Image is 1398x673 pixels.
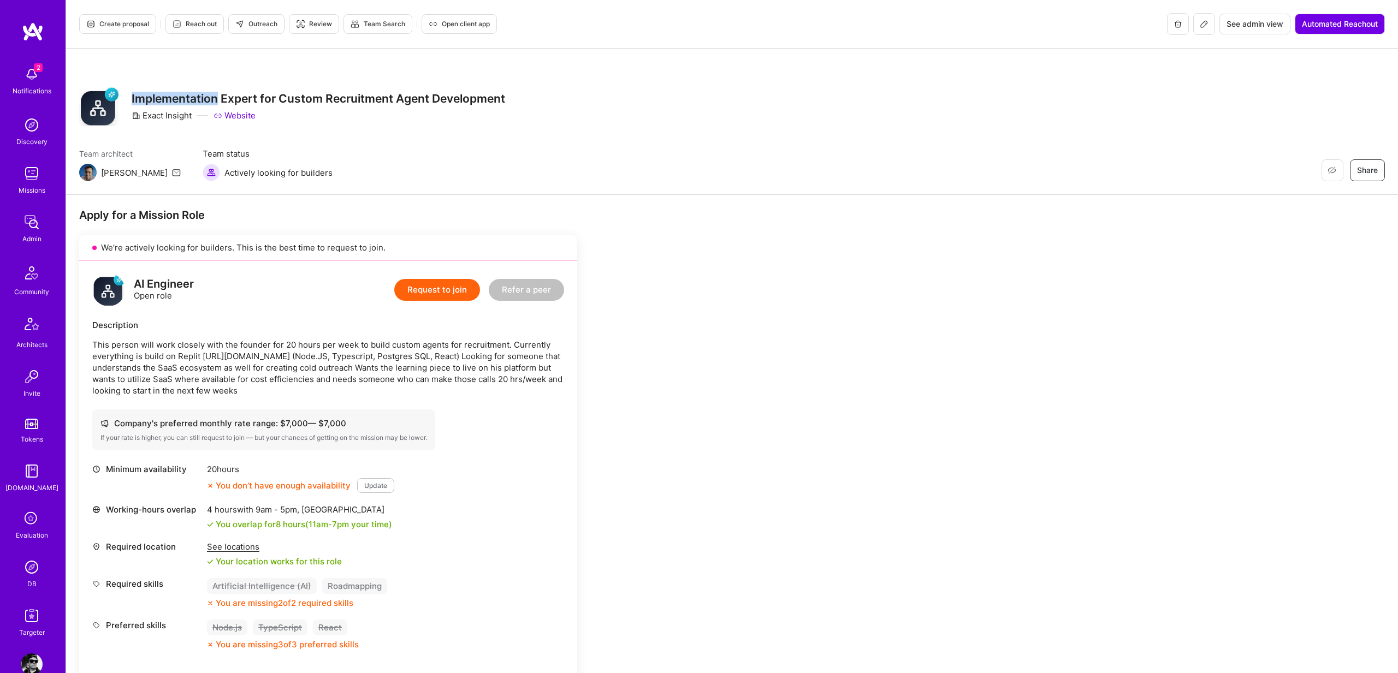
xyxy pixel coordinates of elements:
div: Exact Insight [132,110,192,121]
div: Artificial Intelligence (AI) [207,578,317,594]
div: Invite [23,388,40,399]
i: icon Proposal [86,20,95,28]
span: Actively looking for builders [224,167,333,178]
span: Team status [203,148,333,159]
img: Actively looking for builders [203,164,220,181]
img: Company Logo [79,87,119,126]
span: Automated Reachout [1302,19,1378,29]
img: guide book [21,460,43,482]
span: 11am - 7pm [309,519,349,529]
div: Targeter [19,627,45,638]
button: Share [1350,159,1385,181]
div: React [313,620,347,635]
div: Notifications [13,85,51,97]
div: Open role [134,278,194,301]
div: DB [27,578,37,589]
div: AI Engineer [134,278,194,290]
div: Node.js [207,620,247,635]
div: Company's preferred monthly rate range: $ 7,000 — $ 7,000 [100,418,427,429]
div: Your location works for this role [207,556,342,567]
span: Team architect [79,148,181,159]
button: Update [357,478,394,493]
i: icon CloseOrange [207,483,214,489]
i: icon CloseOrange [207,600,214,606]
img: Community [19,260,45,286]
div: Required location [92,541,202,552]
div: You overlap for 8 hours ( your time) [216,519,392,530]
img: tokens [25,419,38,429]
button: See admin view [1219,14,1290,34]
i: icon CloseOrange [207,641,214,648]
div: Working-hours overlap [92,504,202,515]
i: icon Check [207,558,214,565]
button: Team Search [343,14,412,34]
i: icon Mail [172,168,181,177]
div: You don’t have enough availability [207,480,351,491]
img: Invite [21,366,43,388]
img: Admin Search [21,556,43,578]
div: Architects [16,339,48,350]
span: 2 [34,63,43,72]
button: Create proposal [79,14,156,34]
div: Apply for a Mission Role [79,208,577,222]
img: Architects [19,313,45,339]
img: discovery [21,114,43,136]
div: Tokens [21,433,43,445]
i: icon Tag [92,621,100,629]
button: Outreach [228,14,285,34]
div: Discovery [16,136,48,147]
i: icon Check [207,521,214,528]
button: Refer a peer [489,279,564,301]
span: Reach out [173,19,217,29]
div: Required skills [92,578,202,589]
img: Team Architect [79,164,97,181]
i: icon Tag [92,580,100,588]
div: [DOMAIN_NAME] [5,482,58,493]
div: Minimum availability [92,463,202,475]
span: Share [1357,165,1378,176]
span: Outreach [235,19,277,29]
div: Admin [22,233,42,245]
img: admin teamwork [21,211,43,233]
span: Team Search [351,19,405,29]
div: TypeScript [253,620,307,635]
div: Preferred skills [92,620,202,631]
i: icon EyeClosed [1328,166,1336,175]
a: Website [214,110,256,121]
div: 4 hours with [GEOGRAPHIC_DATA] [207,504,392,515]
h3: Implementation Expert for Custom Recruitment Agent Development [132,92,505,105]
span: See admin view [1227,19,1283,29]
img: bell [21,63,43,85]
div: If your rate is higher, you can still request to join — but your chances of getting on the missio... [100,433,427,442]
button: Review [289,14,339,34]
div: Description [92,319,564,331]
i: icon Targeter [296,20,305,28]
button: Open client app [422,14,497,34]
i: icon World [92,505,100,514]
span: Open client app [429,19,490,29]
i: icon Location [92,543,100,551]
img: logo [22,22,44,41]
div: [PERSON_NAME] [101,167,168,178]
button: Reach out [165,14,224,34]
div: 20 hours [207,463,394,475]
i: icon CompanyGray [132,111,140,120]
img: logo [92,273,125,306]
img: Skill Targeter [21,605,43,627]
span: 9am - 5pm , [253,504,301,515]
div: Roadmapping [322,578,387,594]
p: This person will work closely with the founder for 20 hours per week to build custom agents for r... [92,339,564,396]
img: teamwork [21,163,43,184]
div: You are missing 3 of 3 preferred skills [216,639,359,650]
i: icon Clock [92,465,100,473]
div: Missions [19,184,45,196]
span: Review [296,19,332,29]
button: Automated Reachout [1295,14,1385,34]
div: You are missing 2 of 2 required skills [216,597,353,609]
i: icon SelectionTeam [21,509,42,529]
button: Request to join [394,279,480,301]
div: Evaluation [16,529,48,541]
div: See locations [207,541,342,552]
i: icon Cash [100,419,109,427]
div: Community [14,286,49,297]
